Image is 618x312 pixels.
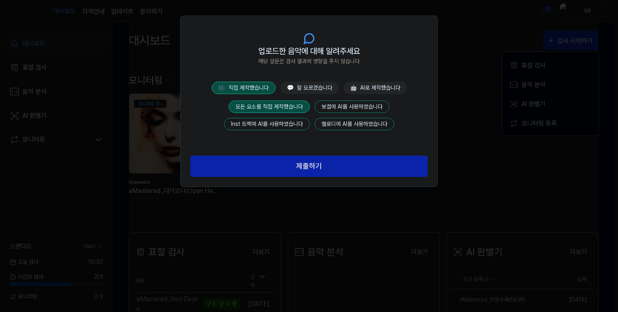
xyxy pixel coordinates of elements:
[229,101,310,113] button: 모든 요소를 직접 제작했습니다
[218,84,225,91] span: 🎼
[344,82,407,94] button: 🤖AI로 제작했습니다
[212,82,276,94] button: 🎼직접 제작했습니다
[287,84,294,91] span: 💬
[350,84,357,91] span: 🤖
[190,156,428,177] button: 제출하기
[280,82,339,94] button: 💬잘 모르겠습니다
[224,118,310,130] button: Inst 트랙에 AI를 사용하였습니다
[315,118,394,130] button: 멜로디에 AI를 사용하였습니다
[258,57,360,66] span: 해당 설문은 검사 결과에 영향을 주지 않습니다
[258,45,360,57] span: 업로드한 음악에 대해 알려주세요
[315,101,389,113] button: 보컬에 AI를 사용하였습니다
